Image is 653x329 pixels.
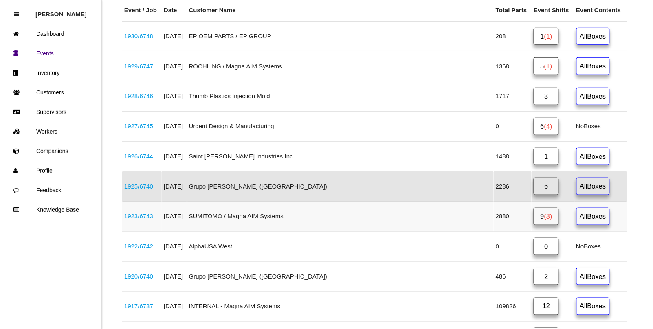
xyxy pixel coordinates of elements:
a: 6(4) [534,118,559,135]
td: [DATE] [162,292,187,322]
td: [DATE] [162,81,187,112]
td: [DATE] [162,141,187,171]
a: 1923/6743 [124,213,153,219]
div: 6576306022 [124,32,160,41]
div: Close [14,4,19,24]
a: 12 [534,298,559,315]
a: 1929/6747 [124,63,153,70]
span: (1) [544,33,552,40]
td: 109826 [494,292,532,322]
td: [DATE] [162,261,187,292]
div: 68483788AE KNL [124,152,160,161]
a: AllBoxes [576,57,610,75]
a: 1 [534,148,559,165]
td: [DATE] [162,171,187,202]
span: (3) [544,213,552,220]
td: 486 [494,261,532,292]
a: Workers [0,122,101,141]
a: 1927/6745 [124,123,153,129]
a: AllBoxes [576,208,610,225]
td: 0 [494,111,532,141]
span: (1) [544,62,552,70]
a: Customers [0,83,101,102]
td: Thumb Plastics Injection Mold [187,81,494,112]
td: [DATE] [162,51,187,81]
p: Rosie Blandino [35,4,87,18]
td: 2286 [494,171,532,202]
a: Events [0,44,101,63]
a: AllBoxes [576,148,610,165]
div: P703 PCBA [124,272,160,281]
td: Saint [PERSON_NAME] Industries Inc [187,141,494,171]
td: 1717 [494,81,532,112]
a: 1(1) [534,28,559,45]
a: Knowledge Base [0,200,101,219]
td: [DATE] [162,111,187,141]
td: 1488 [494,141,532,171]
a: Feedback [0,180,101,200]
td: 1368 [494,51,532,81]
a: AllBoxes [576,178,610,195]
a: Dashboard [0,24,101,44]
td: 2880 [494,202,532,232]
div: P703 PCBA [124,182,160,191]
td: [DATE] [162,231,187,261]
div: 68343526AB [124,212,160,221]
a: 1925/6740 [124,183,153,190]
a: AllBoxes [576,298,610,315]
td: [DATE] [162,21,187,51]
a: Profile [0,161,101,180]
a: 1930/6748 [124,33,153,39]
a: 1920/6740 [124,273,153,280]
a: 2 [534,268,559,285]
td: SUMITOMO / Magna AIM Systems [187,202,494,232]
td: 0 [494,231,532,261]
a: 6 [534,178,559,195]
a: 1922/6742 [124,243,153,250]
a: 3 [534,88,559,105]
a: 1928/6746 [124,92,153,99]
a: 1926/6744 [124,153,153,160]
td: 208 [494,21,532,51]
td: Urgent Design & Manufacturing [187,111,494,141]
td: No Boxes [574,231,627,261]
a: Supervisors [0,102,101,122]
a: Companions [0,141,101,161]
td: No Boxes [574,111,627,141]
td: AlphaUSA West [187,231,494,261]
a: AllBoxes [576,28,610,45]
div: 2011010AB / 2008002AB / 2009006AB [124,92,160,101]
a: 9(3) [534,208,559,225]
div: 2002007; 2002021 [124,302,160,311]
a: 0 [534,238,559,255]
td: Grupo [PERSON_NAME] ([GEOGRAPHIC_DATA]) [187,261,494,292]
td: Grupo [PERSON_NAME] ([GEOGRAPHIC_DATA]) [187,171,494,202]
a: 1917/6737 [124,303,153,310]
a: Inventory [0,63,101,83]
td: INTERNAL - Magna AIM Systems [187,292,494,322]
td: ROCHLING / Magna AIM Systems [187,51,494,81]
span: (4) [544,123,552,130]
td: [DATE] [162,202,187,232]
div: 68425775AD [124,62,160,71]
a: AllBoxes [576,88,610,105]
div: Space X Parts [124,122,160,131]
td: EP OEM PARTS / EP GROUP [187,21,494,51]
div: K13360 (WA14CO14) [124,242,160,251]
a: 5(1) [534,57,559,75]
a: AllBoxes [576,268,610,285]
